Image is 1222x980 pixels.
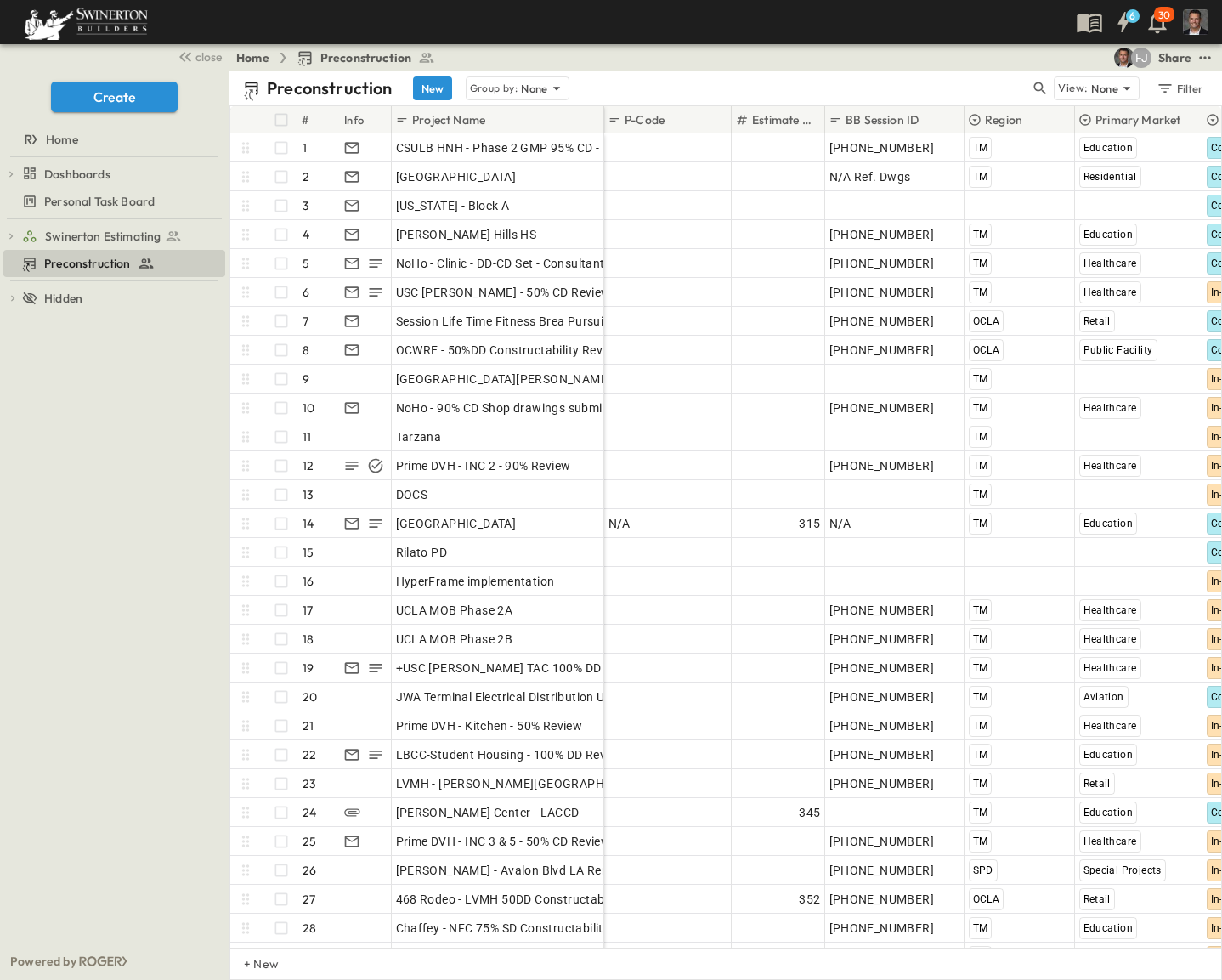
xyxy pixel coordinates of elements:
[396,371,612,388] span: [GEOGRAPHIC_DATA][PERSON_NAME]
[51,82,178,112] button: Create
[973,171,988,183] span: TM
[829,342,935,359] span: [PHONE_NUMBER]
[3,190,222,213] a: Personal Task Board
[303,486,314,503] p: 13
[973,373,988,385] span: TM
[1083,460,1137,472] span: Healthcare
[3,223,225,250] div: Swinerton Estimatingtest
[396,168,517,185] span: [GEOGRAPHIC_DATA]
[396,515,517,532] span: [GEOGRAPHIC_DATA]
[1156,79,1204,98] div: Filter
[829,284,935,301] span: [PHONE_NUMBER]
[44,290,82,307] span: Hidden
[303,313,308,330] p: 7
[171,44,225,68] button: close
[303,833,316,850] p: 25
[303,602,313,619] p: 17
[303,284,309,301] p: 6
[396,399,661,416] span: NoHo - 90% CD Shop drawings submittal review
[396,688,651,705] span: JWA Terminal Electrical Distribution Upgrades
[303,139,307,156] p: 1
[267,76,393,100] p: Preconstruction
[521,80,548,97] p: None
[1083,518,1134,530] span: Education
[829,920,935,937] span: [PHONE_NUMBER]
[829,717,935,734] span: [PHONE_NUMBER]
[973,836,988,847] span: TM
[829,891,935,908] span: [PHONE_NUMBER]
[1083,778,1111,790] span: Retail
[973,402,988,414] span: TM
[973,922,988,934] span: TM
[303,804,316,821] p: 24
[396,573,555,590] span: HyperFrame implementation
[829,688,935,705] span: [PHONE_NUMBER]
[302,96,308,144] div: #
[829,226,935,243] span: [PHONE_NUMBER]
[1083,922,1134,934] span: Education
[973,604,988,616] span: TM
[973,893,1000,905] span: OCLA
[396,342,622,359] span: OCWRE - 50%DD Constructability Review
[3,252,222,275] a: Preconstruction
[396,862,676,879] span: [PERSON_NAME] - Avalon Blvd LA Reno & Addition
[973,518,988,530] span: TM
[22,224,222,248] a: Swinerton Estimating
[297,49,436,66] a: Preconstruction
[1083,142,1134,154] span: Education
[396,428,442,445] span: Tarzana
[396,804,580,821] span: [PERSON_NAME] Center - LACCD
[3,127,222,151] a: Home
[973,344,1000,356] span: OCLA
[44,166,110,183] span: Dashboards
[1083,286,1137,298] span: Healthcare
[1106,7,1140,37] button: 6
[1083,720,1137,732] span: Healthcare
[1083,864,1162,876] span: Special Projects
[1083,836,1137,847] span: Healthcare
[829,399,935,416] span: [PHONE_NUMBER]
[829,775,935,792] span: [PHONE_NUMBER]
[45,228,161,245] span: Swinerton Estimating
[413,76,452,100] button: New
[396,284,611,301] span: USC [PERSON_NAME] - 50% CD Review
[303,920,316,937] p: 28
[1083,691,1124,703] span: Aviation
[303,197,309,214] p: 3
[303,457,314,474] p: 12
[829,833,935,850] span: [PHONE_NUMBER]
[1083,662,1137,674] span: Healthcare
[3,188,225,215] div: Personal Task Boardtest
[608,515,631,532] span: N/A
[1131,48,1151,68] div: Francisco J. Sanchez (frsanchez@swinerton.com)
[1083,171,1137,183] span: Residential
[1058,79,1088,98] p: View:
[20,4,151,40] img: 6c363589ada0b36f064d841b69d3a419a338230e66bb0a533688fa5cc3e9e735.png
[303,631,314,648] p: 18
[303,515,314,532] p: 14
[396,139,734,156] span: CSULB HNH - Phase 2 GMP 95% CD - Constructability Review
[303,342,309,359] p: 8
[303,371,309,388] p: 9
[412,111,485,128] p: Project Name
[396,602,513,619] span: UCLA MOB Phase 2A
[341,106,392,133] div: Info
[799,515,820,532] span: 315
[396,717,583,734] span: Prime DVH - Kitchen - 50% Review
[303,573,314,590] p: 16
[625,111,665,128] p: P-Code
[973,633,988,645] span: TM
[973,460,988,472] span: TM
[973,142,988,154] span: TM
[973,431,988,443] span: TM
[22,162,222,186] a: Dashboards
[1083,258,1137,269] span: Healthcare
[973,864,993,876] span: SPD
[1195,48,1215,68] button: test
[973,691,988,703] span: TM
[396,833,611,850] span: Prime DVH - INC 3 & 5 - 50% CD Review
[1158,8,1170,22] p: 30
[396,891,667,908] span: 468 Rodeo - LVMH 50DD Constructability Review
[303,746,316,763] p: 22
[1083,633,1137,645] span: Healthcare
